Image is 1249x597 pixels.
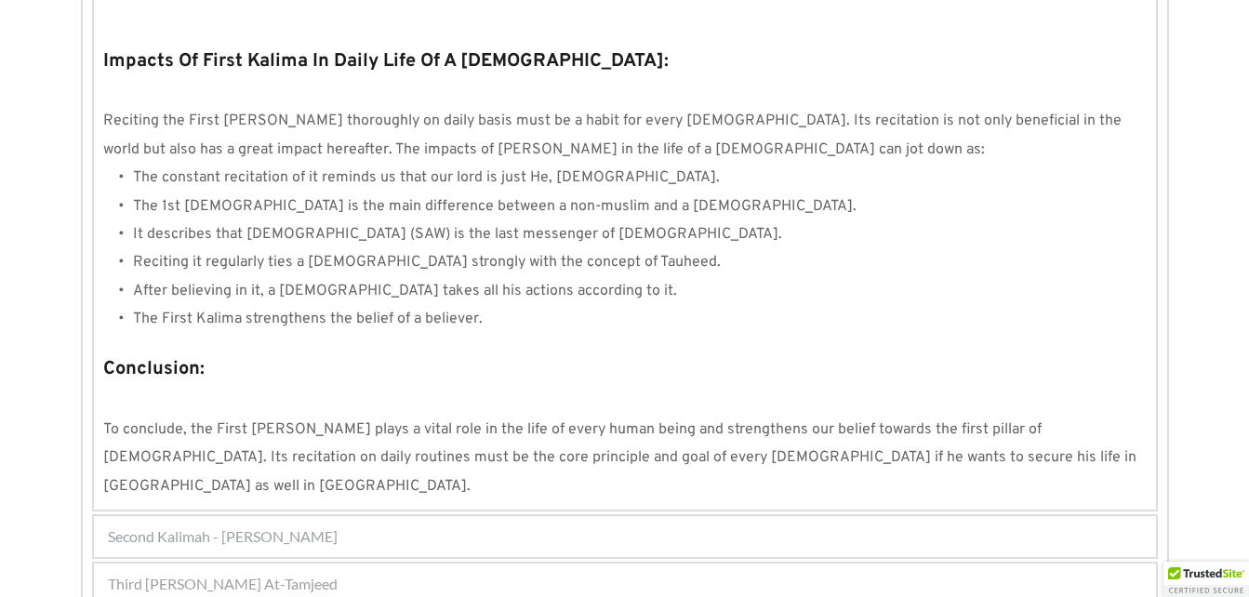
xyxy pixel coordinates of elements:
strong: Conclusion: [103,357,205,381]
span: The constant recitation of it reminds us that our lord is just He, [DEMOGRAPHIC_DATA]. [133,168,720,187]
span: Reciting the First [PERSON_NAME] thoroughly on daily basis must be a habit for every [DEMOGRAPHIC... [103,112,1125,158]
span: After believing in it, a [DEMOGRAPHIC_DATA] takes all his actions according to it. [133,282,677,300]
span: To conclude, the First [PERSON_NAME] plays a vital role in the life of every human being and stre... [103,420,1140,496]
span: Reciting it regularly ties a [DEMOGRAPHIC_DATA] strongly with the concept of Tauheed. [133,253,721,272]
span: The First Kalima strengthens the belief of a believer. [133,310,483,328]
div: TrustedSite Certified [1163,562,1249,597]
span: Second Kalimah - [PERSON_NAME] [108,525,338,548]
span: Third [PERSON_NAME] At-Tamjeed [108,573,338,595]
span: The 1st [DEMOGRAPHIC_DATA] is the main difference between a non-muslim and a [DEMOGRAPHIC_DATA]. [133,197,857,216]
span: It describes that [DEMOGRAPHIC_DATA] (SAW) is the last messenger of [DEMOGRAPHIC_DATA]. [133,225,782,244]
strong: Impacts Of First Kalima In Daily Life Of A [DEMOGRAPHIC_DATA]: [103,49,669,73]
